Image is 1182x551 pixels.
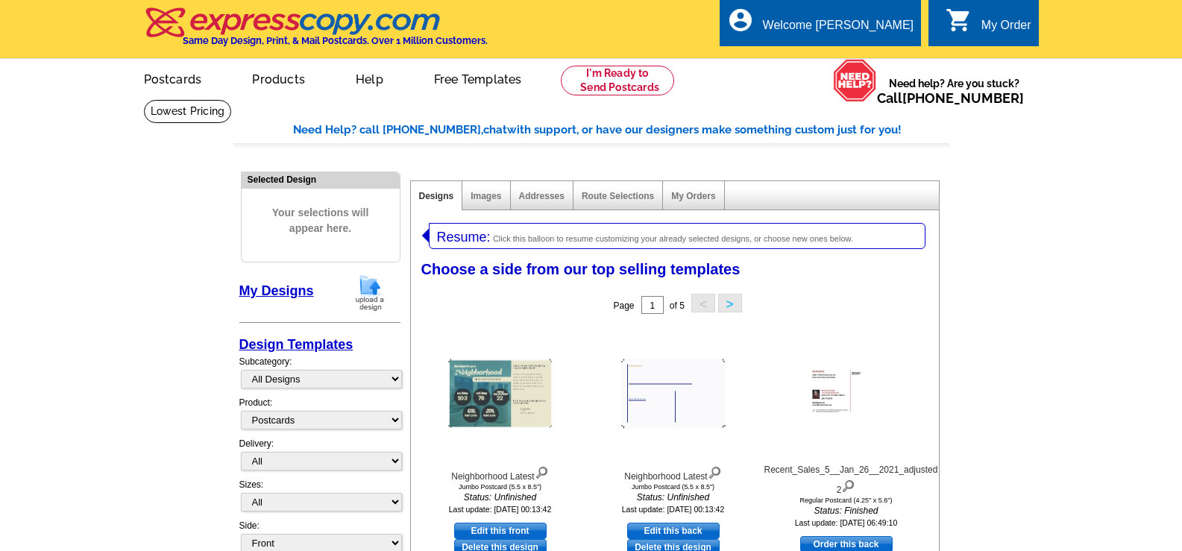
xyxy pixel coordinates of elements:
div: Welcome [PERSON_NAME] [763,19,914,40]
a: shopping_cart My Order [946,16,1031,35]
a: Products [228,60,329,95]
a: [PHONE_NUMBER] [902,90,1024,106]
div: Regular Postcard (4.25" x 5.6") [764,497,928,504]
div: Product: [239,396,400,437]
i: Status: Unfinished [418,491,582,504]
small: Last update: [DATE] 06:49:10 [795,518,898,527]
span: chat [483,123,507,136]
span: of 5 [670,300,685,311]
div: Jumbo Postcard (5.5 x 8.5") [591,483,755,491]
img: view design details [708,463,722,479]
img: view design details [841,476,855,493]
i: shopping_cart [946,7,972,34]
iframe: LiveChat chat widget [972,504,1182,551]
a: Help [332,60,407,95]
a: use this design [454,523,547,539]
div: Selected Design [242,172,400,186]
img: leftArrow.png [422,223,429,248]
div: Jumbo Postcard (5.5 x 8.5") [418,483,582,491]
a: Same Day Design, Print, & Mail Postcards. Over 1 Million Customers. [144,18,488,46]
div: Neighborhood Latest [591,463,755,483]
div: Neighborhood Latest [418,463,582,483]
div: Need Help? call [PHONE_NUMBER], with support, or have our designers make something custom just fo... [293,122,949,139]
img: view design details [535,463,549,479]
a: Postcards [120,60,226,95]
span: Choose a side from our top selling templates [421,261,741,277]
a: Route Selections [582,191,654,201]
a: use this design [627,523,720,539]
img: Recent_Sales_5__Jan_26__2021_adjusted 2 [809,365,884,422]
a: Images [471,191,501,201]
h4: Same Day Design, Print, & Mail Postcards. Over 1 Million Customers. [183,35,488,46]
img: Neighborhood Latest [621,359,726,429]
button: < [691,294,715,312]
div: Delivery: [239,437,400,478]
div: Sizes: [239,478,400,519]
span: Click this balloon to resume customizing your already selected designs, or choose new ones below. [493,234,853,243]
img: upload-design [350,274,389,312]
span: Need help? Are you stuck? [877,76,1031,106]
a: Designs [419,191,454,201]
a: My Orders [671,191,715,201]
div: Recent_Sales_5__Jan_26__2021_adjusted 2 [764,463,928,497]
div: Subcategory: [239,355,400,396]
span: Page [613,300,634,311]
i: Status: Finished [764,504,928,517]
button: > [718,294,742,312]
a: Addresses [519,191,565,201]
i: Status: Unfinished [591,491,755,504]
span: Your selections will appear here. [253,190,389,251]
small: Last update: [DATE] 00:13:42 [449,505,552,514]
img: Neighborhood Latest [448,359,553,429]
span: Resume: [437,230,491,245]
a: My Designs [239,283,314,298]
img: help [833,59,877,102]
small: Last update: [DATE] 00:13:42 [622,505,725,514]
a: Free Templates [410,60,546,95]
div: My Order [981,19,1031,40]
a: Design Templates [239,337,353,352]
i: account_circle [727,7,754,34]
span: Call [877,90,1024,106]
